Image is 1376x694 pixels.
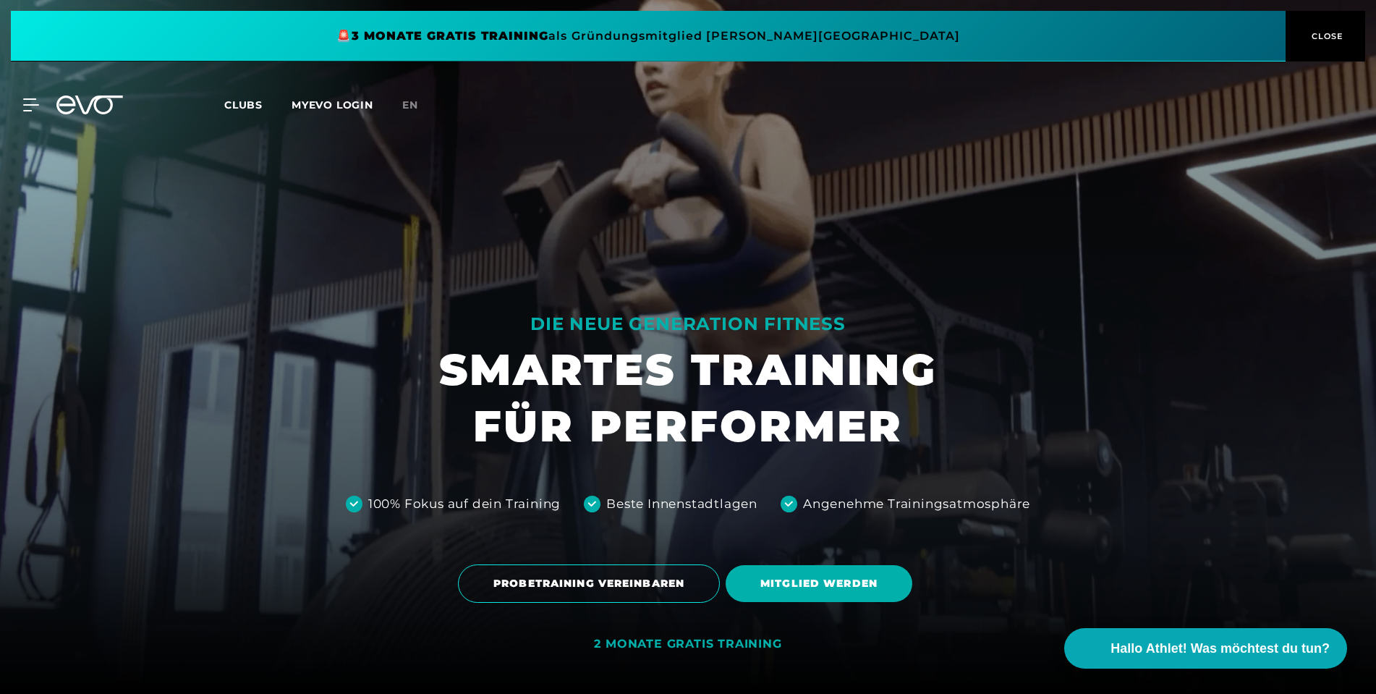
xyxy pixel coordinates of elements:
[224,98,263,111] span: Clubs
[594,637,781,652] div: 2 MONATE GRATIS TRAINING
[458,554,726,614] a: PROBETRAINING VEREINBAREN
[402,97,436,114] a: en
[368,495,561,514] div: 100% Fokus auf dein Training
[224,98,292,111] a: Clubs
[493,576,684,591] span: PROBETRAINING VEREINBAREN
[439,342,937,454] h1: SMARTES TRAINING FÜR PERFORMER
[803,495,1030,514] div: Angenehme Trainingsatmosphäre
[439,313,937,336] div: DIE NEUE GENERATION FITNESS
[1308,30,1343,43] span: CLOSE
[1286,11,1365,62] button: CLOSE
[1110,639,1330,659] span: Hallo Athlet! Was möchtest du tun?
[402,98,418,111] span: en
[1064,628,1347,669] button: Hallo Athlet! Was möchtest du tun?
[292,98,373,111] a: MYEVO LOGIN
[760,576,878,591] span: MITGLIED WERDEN
[606,495,757,514] div: Beste Innenstadtlagen
[726,554,918,613] a: MITGLIED WERDEN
